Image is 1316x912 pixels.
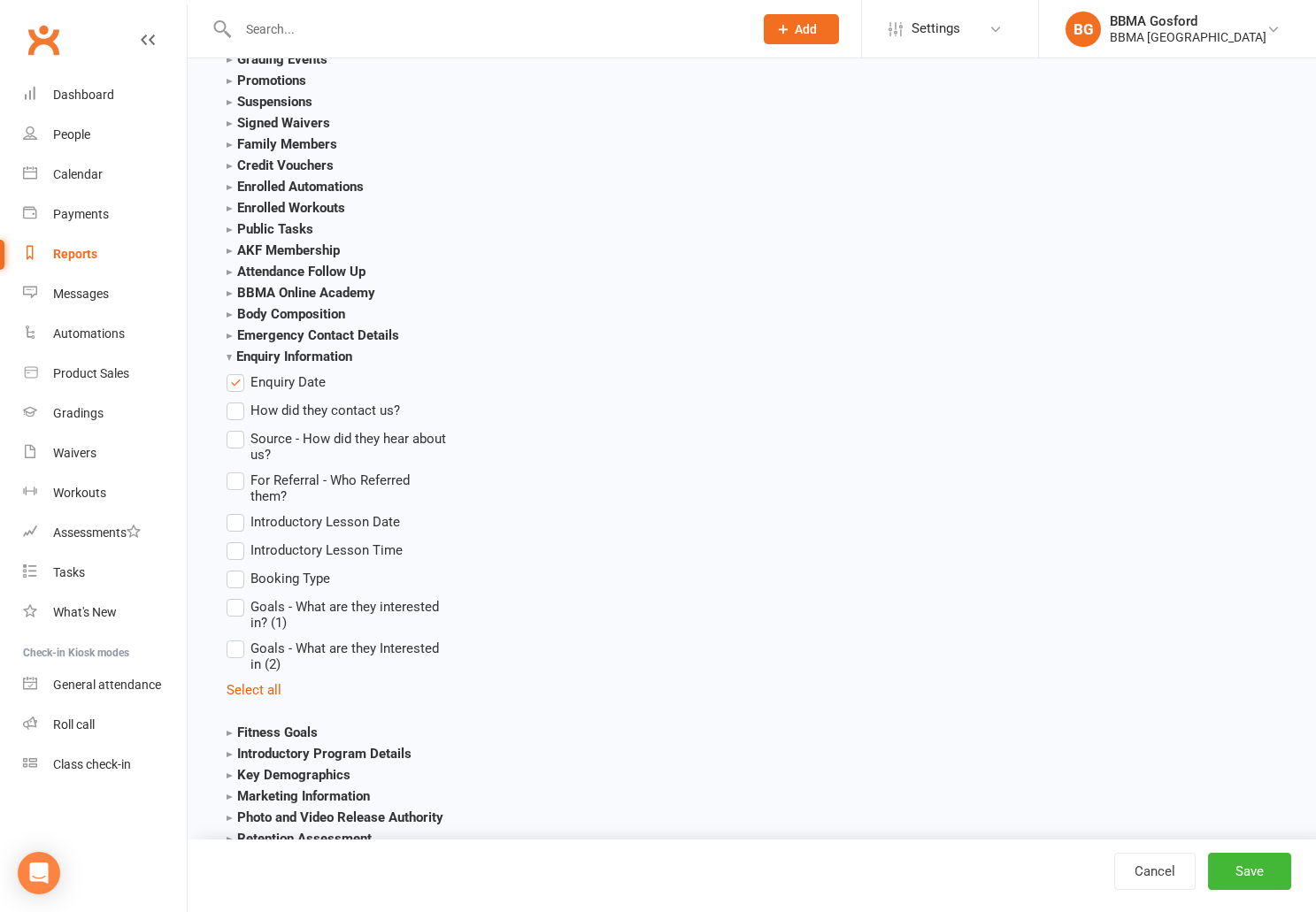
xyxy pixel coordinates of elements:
div: Product Sales [53,366,129,380]
span: Booking Type [250,568,330,586]
a: Class kiosk mode [23,745,187,785]
a: Select all [227,682,281,698]
a: Payments [23,195,187,234]
span: Source - How did they hear about us? [250,428,448,463]
strong: Fitness Goals [227,724,318,740]
a: Waivers [23,433,187,473]
strong: Family Members [227,136,337,152]
a: Reports [23,234,187,274]
strong: Enrolled Automations [227,179,364,195]
strong: Introductory Program Details [227,746,412,762]
div: Gradings [53,406,104,420]
strong: Enrolled Workouts [227,200,345,216]
button: Save [1208,853,1291,890]
span: Enquiry Date [250,372,326,390]
strong: Attendance Follow Up [227,264,366,280]
div: Automations [53,326,125,341]
a: People [23,115,187,155]
div: BBMA [GEOGRAPHIC_DATA] [1110,29,1266,45]
div: Dashboard [53,88,114,102]
div: Payments [53,207,109,221]
a: Workouts [23,473,187,513]
strong: Body Composition [227,306,345,322]
strong: Suspensions [227,94,312,110]
div: General attendance [53,678,161,692]
a: Roll call [23,705,187,745]
div: Tasks [53,565,85,579]
div: Workouts [53,486,106,500]
div: Roll call [53,717,95,732]
div: Waivers [53,446,96,460]
div: Class check-in [53,757,131,771]
span: How did they contact us? [250,400,400,418]
a: Tasks [23,553,187,593]
span: For Referral - Who Referred them? [250,470,448,504]
a: Messages [23,274,187,314]
span: Settings [912,9,960,49]
a: Cancel [1114,853,1196,890]
span: Goals - What are they interested in? (1) [250,596,448,631]
strong: Enquiry Information [227,349,352,364]
a: Calendar [23,155,187,195]
a: Clubworx [21,18,65,62]
a: Automations [23,314,187,354]
strong: Marketing Information [227,788,370,804]
div: Messages [53,287,109,301]
strong: Key Demographics [227,767,350,783]
a: Product Sales [23,354,187,394]
span: Introductory Lesson Date [250,511,400,530]
a: Gradings [23,394,187,433]
a: General attendance kiosk mode [23,665,187,705]
strong: Grading Events [227,51,327,67]
span: Add [795,22,817,36]
div: What's New [53,605,117,619]
strong: Promotions [227,73,306,88]
div: People [53,127,90,142]
div: BBMA Gosford [1110,13,1266,29]
a: Dashboard [23,75,187,115]
input: Search... [233,17,741,42]
strong: Signed Waivers [227,115,330,131]
strong: Retention Assessment [227,831,372,847]
strong: AKF Membership [227,242,340,258]
div: Assessments [53,525,141,540]
span: Goals - What are they Interested in (2) [250,638,448,672]
button: Add [764,14,839,44]
div: Open Intercom Messenger [18,852,60,894]
strong: Public Tasks [227,221,313,237]
a: Assessments [23,513,187,553]
strong: BBMA Online Academy [227,285,375,301]
div: Reports [53,247,97,261]
a: What's New [23,593,187,632]
div: Calendar [53,167,103,181]
strong: Credit Vouchers [227,157,334,173]
span: Introductory Lesson Time [250,540,403,558]
div: BG [1066,11,1101,47]
strong: Photo and Video Release Authority [227,809,443,825]
strong: Emergency Contact Details [227,327,399,343]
